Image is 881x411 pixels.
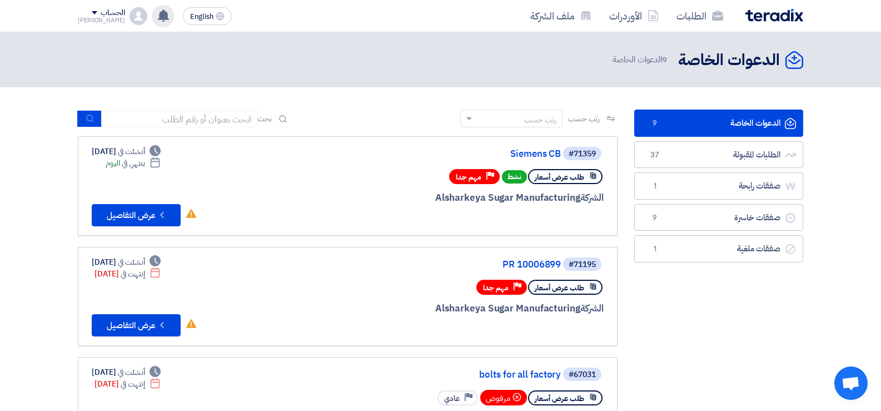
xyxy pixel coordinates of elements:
button: عرض التفاصيل [92,314,181,336]
button: عرض التفاصيل [92,204,181,226]
div: #67031 [569,371,596,379]
span: 37 [648,150,661,161]
a: صفقات رابحة1 [634,172,803,200]
a: صفقات ملغية1 [634,235,803,263]
div: [DATE] [92,256,161,268]
div: [DATE] [92,146,161,157]
div: دردشة مفتوحة [834,367,868,400]
span: أنشئت في [118,146,145,157]
input: ابحث بعنوان أو رقم الطلب [102,111,257,127]
span: نشط [502,170,527,184]
a: Siemens CB [339,149,561,159]
span: الشركة [580,191,604,205]
span: أنشئت في [118,256,145,268]
span: إنتهت في [121,268,145,280]
div: [DATE] [94,378,161,390]
span: ينتهي في [122,157,145,169]
span: 9 [648,118,661,129]
span: مهم جدا [456,172,481,182]
span: طلب عرض أسعار [535,172,584,182]
span: عادي [444,393,460,404]
span: الشركة [580,301,604,315]
h2: الدعوات الخاصة [678,49,780,71]
span: 1 [648,244,661,255]
div: الحساب [101,8,125,18]
span: أنشئت في [118,367,145,378]
span: بحث [257,113,272,125]
span: طلب عرض أسعار [535,393,584,404]
div: Alsharkeya Sugar Manufacturing [336,191,604,205]
span: 9 [648,212,661,224]
div: [DATE] [92,367,161,378]
a: الدعوات الخاصة9 [634,110,803,137]
a: الأوردرات [600,3,668,29]
span: رتب حسب [568,113,600,125]
div: [DATE] [94,268,161,280]
span: إنتهت في [121,378,145,390]
span: 9 [662,53,667,66]
div: Alsharkeya Sugar Manufacturing [336,301,604,316]
button: English [183,7,232,25]
div: اليوم [106,157,161,169]
div: #71195 [569,261,596,269]
span: 1 [648,181,661,192]
div: رتب حسب [524,114,556,126]
span: English [190,13,213,21]
a: الطلبات المقبولة37 [634,141,803,169]
div: #71359 [569,150,596,158]
a: صفقات خاسرة9 [634,204,803,231]
a: الطلبات [668,3,732,29]
a: PR 10006899 [339,260,561,270]
div: مرفوض [480,390,527,405]
span: مهم جدا [483,283,509,293]
a: ملف الشركة [521,3,600,29]
a: bolts for all factory [339,370,561,380]
span: الدعوات الخاصة [613,53,669,66]
img: Teradix logo [745,9,803,22]
span: طلب عرض أسعار [535,283,584,293]
div: [PERSON_NAME] [78,17,125,23]
img: profile_test.png [130,7,147,25]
